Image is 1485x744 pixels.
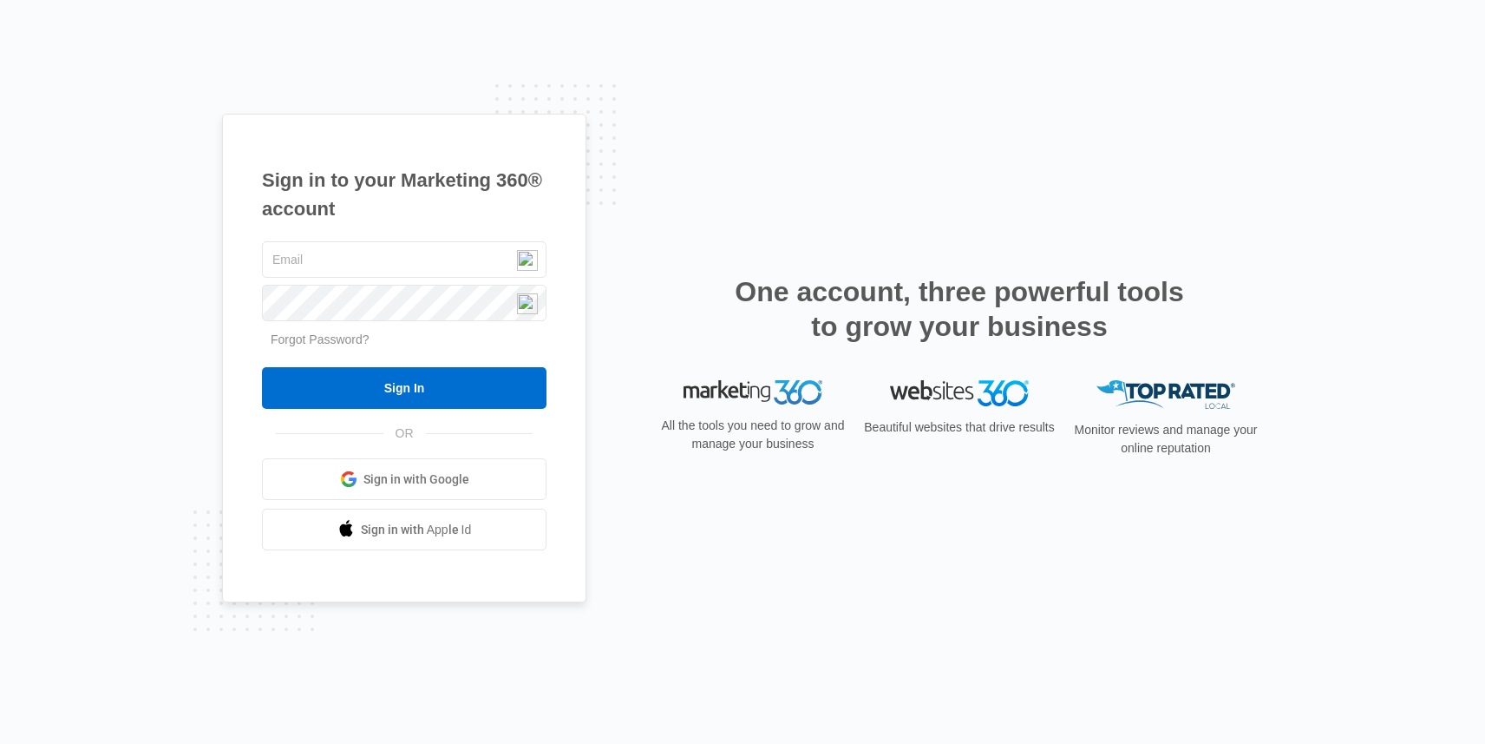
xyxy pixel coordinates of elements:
input: Sign In [262,367,546,409]
span: OR [383,425,426,443]
a: Forgot Password? [271,332,370,346]
input: Email [262,241,546,278]
img: Marketing 360 [684,380,822,405]
img: npw-badge-icon-locked.svg [517,293,538,314]
p: Monitor reviews and manage your online reputation [1069,421,1263,458]
h1: Sign in to your Marketing 360® account [262,166,546,223]
p: Beautiful websites that drive results [862,418,1057,437]
span: Sign in with Google [363,471,469,489]
a: Sign in with Google [262,458,546,500]
img: Websites 360 [890,380,1029,405]
p: All the tools you need to grow and manage your business [656,417,850,453]
img: Top Rated Local [1096,380,1235,409]
h2: One account, three powerful tools to grow your business [729,274,1189,344]
span: Sign in with Apple Id [361,521,472,539]
img: npw-badge-icon-locked.svg [517,250,538,271]
a: Sign in with Apple Id [262,509,546,550]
